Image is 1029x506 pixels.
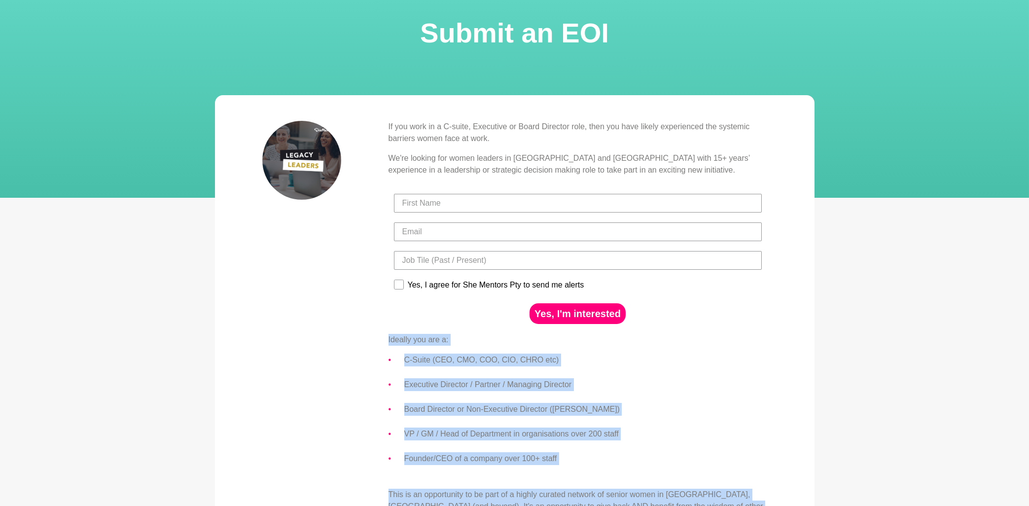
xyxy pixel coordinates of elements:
[404,354,767,366] li: C-Suite (CEO, CMO, COO, CIO, CHRO etc)
[404,403,767,416] li: Board Director or Non-Executive Director ([PERSON_NAME])
[12,14,1017,52] h1: Submit an EOI
[389,152,767,176] p: We're looking for women leaders in [GEOGRAPHIC_DATA] and [GEOGRAPHIC_DATA] with 15+ years’ experi...
[394,194,762,213] input: First Name
[389,121,767,145] p: If you work in a C-suite, Executive or Board Director role, then you have likely experienced the ...
[394,222,762,241] input: Email
[394,251,762,270] input: Job Tile (Past / Present)
[408,281,584,289] div: Yes, I agree for She Mentors Pty to send me alerts
[404,428,767,440] li: VP / GM / Head of Department in organisations over 200 staff
[389,334,767,346] p: Ideally you are a:
[530,303,626,324] button: Yes, I'm interested
[404,452,767,465] li: Founder/CEO of a company over 100+ staff
[404,378,767,391] li: Executive Director / Partner / Managing Director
